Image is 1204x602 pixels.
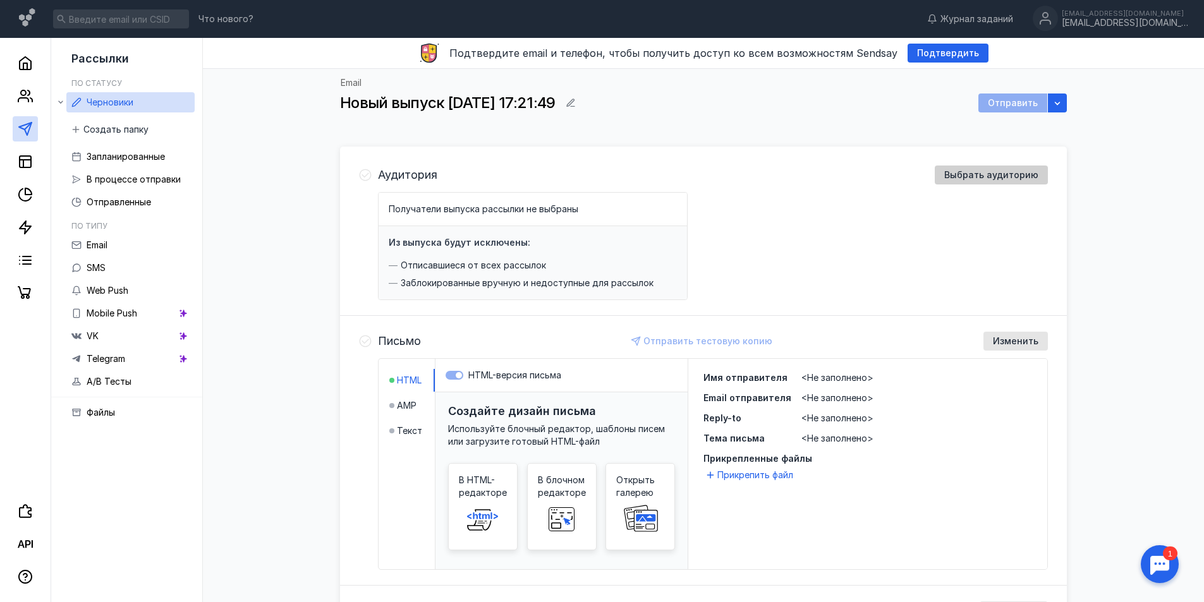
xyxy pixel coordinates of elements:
span: Используйте блочный редактор, шаблоны писем или загрузите готовый HTML-файл [448,423,665,447]
button: Прикрепить файл [703,467,798,483]
button: Создать папку [66,120,155,139]
span: В процессе отправки [87,174,181,184]
button: Выбрать аудиторию [935,166,1048,184]
span: Подтвердите email и телефон, чтобы получить доступ ко всем возможностям Sendsay [449,47,897,59]
span: <Не заполнено> [801,372,873,383]
span: VK [87,330,99,341]
span: <Не заполнено> [801,412,873,423]
span: Текст [397,424,422,437]
div: 1 [28,8,43,21]
a: A/B Тесты [66,371,195,392]
span: SMS [87,262,106,273]
span: Email отправителя [703,392,791,403]
a: VK [66,326,195,346]
a: Web Push [66,280,195,301]
a: Email [341,78,362,87]
input: Введите email или CSID [53,9,189,28]
span: HTML [397,374,422,387]
span: Выбрать аудиторию [944,170,1038,181]
h4: Из выпуска будут исключены: [389,237,530,248]
a: Отправленные [66,192,195,212]
span: В HTML-редакторе [459,474,507,499]
div: [EMAIL_ADDRESS][DOMAIN_NAME] [1062,18,1188,28]
span: A/B Тесты [87,376,131,387]
span: Email [87,239,107,250]
h4: Аудитория [378,169,437,181]
span: <Не заполнено> [801,433,873,443]
button: Подтвердить [908,44,988,63]
span: Имя отправителя [703,372,787,383]
h5: По типу [71,221,107,231]
span: Файлы [87,407,115,418]
span: Отписавшиеся от всех рассылок [401,259,546,272]
span: Рассылки [71,52,129,65]
span: Черновики [87,97,133,107]
span: <Не заполнено> [801,392,873,403]
span: Прикрепленные файлы [703,452,1032,465]
span: Создать папку [83,124,149,135]
a: Черновики [66,92,195,112]
span: Получатели выпуска рассылки не выбраны [389,203,578,214]
span: Web Push [87,285,128,296]
span: Тема письма [703,433,765,443]
span: Открыть галерею [616,474,664,499]
h4: Письмо [378,335,421,347]
span: Журнал заданий [940,13,1013,25]
h3: Создайте дизайн письма [448,404,596,418]
span: AMP [397,399,417,412]
span: В блочном редакторе [538,474,586,499]
a: Telegram [66,349,195,369]
a: Запланированные [66,147,195,167]
span: Заблокированные вручную и недоступные для рассылок [401,277,654,289]
h5: По статусу [71,78,122,88]
div: [EMAIL_ADDRESS][DOMAIN_NAME] [1062,9,1188,17]
span: HTML-версия письма [468,370,561,380]
span: Что нового? [198,15,253,23]
span: Новый выпуск [DATE] 17:21:49 [340,93,555,112]
span: Telegram [87,353,125,364]
span: Запланированные [87,151,165,162]
a: Mobile Push [66,303,195,323]
a: В процессе отправки [66,169,195,190]
span: Прикрепить файл [717,469,793,481]
span: Отправленные [87,196,151,207]
span: Изменить [993,336,1038,347]
a: Файлы [66,402,195,423]
span: Подтвердить [917,48,979,59]
a: Журнал заданий [921,13,1019,25]
button: Изменить [983,332,1048,351]
a: Email [66,235,195,255]
span: Mobile Push [87,308,137,318]
a: SMS [66,258,195,278]
span: Reply-to [703,412,741,423]
a: Что нового? [192,15,260,23]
